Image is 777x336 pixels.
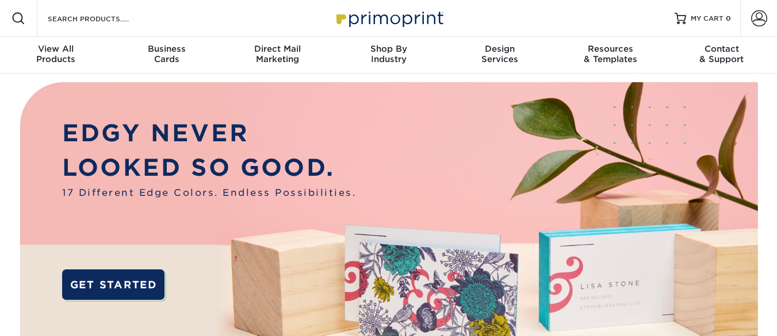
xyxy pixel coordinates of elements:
div: Services [444,44,555,64]
div: & Support [666,44,777,64]
div: Industry [333,44,444,64]
div: Cards [111,44,222,64]
a: Contact& Support [666,37,777,74]
a: BusinessCards [111,37,222,74]
div: Marketing [222,44,333,64]
span: Direct Mail [222,44,333,54]
a: Shop ByIndustry [333,37,444,74]
span: 17 Different Edge Colors. Endless Possibilities. [62,186,356,199]
span: Shop By [333,44,444,54]
a: Resources& Templates [555,37,666,74]
input: SEARCH PRODUCTS..... [47,11,159,25]
a: Direct MailMarketing [222,37,333,74]
span: MY CART [691,14,724,24]
p: LOOKED SO GOOD. [62,150,356,186]
a: DesignServices [444,37,555,74]
span: Design [444,44,555,54]
span: Business [111,44,222,54]
span: Contact [666,44,777,54]
a: GET STARTED [62,269,164,300]
span: Resources [555,44,666,54]
span: 0 [726,14,731,22]
div: & Templates [555,44,666,64]
p: EDGY NEVER [62,116,356,151]
img: Primoprint [331,6,446,30]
